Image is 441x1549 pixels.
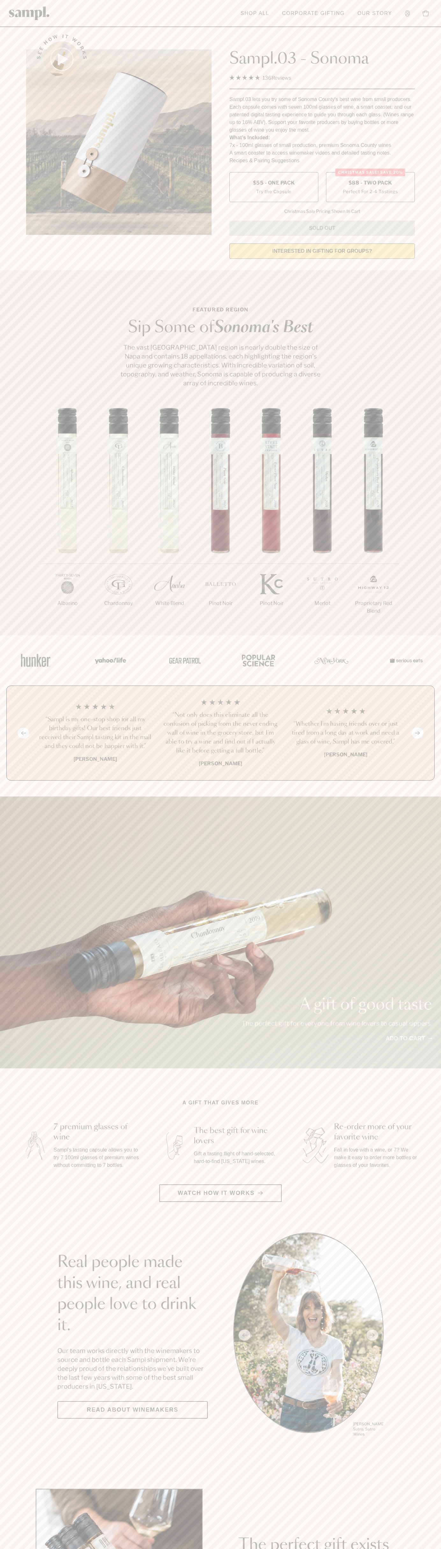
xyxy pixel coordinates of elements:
img: Artboard_7_5b34974b-f019-449e-91fb-745f8d0877ee_x450.png [386,647,424,674]
li: 4 / 7 [195,408,246,628]
p: The perfect gift for everyone from wine lovers to casual sippers. [242,1019,432,1028]
p: The vast [GEOGRAPHIC_DATA] region is nearly double the size of Napa and contains 18 appellations,... [119,343,322,388]
img: Artboard_6_04f9a106-072f-468a-bdd7-f11783b05722_x450.png [90,647,129,674]
li: Recipes & Pairing Suggestions [229,157,415,164]
p: White Blend [144,600,195,607]
div: Christmas SALE! Save 20% [336,169,405,176]
p: A gift of good taste [242,997,432,1013]
img: Artboard_3_0b291449-6e8c-4d07-b2c2-3f3601a19cd1_x450.png [312,647,351,674]
img: Sampl.03 - Sonoma [26,49,212,235]
p: Featured Region [119,306,322,314]
h2: Sip Some of [119,320,322,335]
div: 136Reviews [229,74,291,82]
p: Sampl's tasting capsule allows you to try 7 100ml glasses of premium wines without committing to ... [54,1146,140,1169]
h3: “Sampl is my one-stop shop for all my birthday gifts! Our best friends just received their Sampl ... [38,715,153,751]
em: Sonoma's Best [214,320,313,335]
a: Our Story [354,6,395,20]
button: See how it works [44,41,80,77]
b: [PERSON_NAME] [74,756,117,762]
h3: 7 premium glasses of wine [54,1122,140,1142]
img: Artboard_1_c8cd28af-0030-4af1-819c-248e302c7f06_x450.png [17,647,55,674]
li: 1 / 7 [42,408,93,628]
li: 7 / 7 [348,408,399,635]
small: Perfect For 2-4 Tastings [343,188,398,195]
ul: carousel [233,1233,384,1438]
button: Watch how it works [159,1184,282,1202]
b: [PERSON_NAME] [199,760,242,767]
a: Shop All [237,6,272,20]
h3: The best gift for wine lovers [194,1126,280,1146]
a: Read about Winemakers [57,1401,208,1419]
li: 7x - 100ml glasses of small production, premium Sonoma County wines [229,142,415,149]
li: 2 / 7 [93,408,144,628]
li: 1 / 4 [38,699,153,767]
h2: Real people made this wine, and real people love to drink it. [57,1252,208,1336]
p: Pinot Noir [195,600,246,607]
small: Try the Capsule [256,188,292,195]
li: A smart coaster to access winemaker videos and detailed tasting notes. [229,149,415,157]
a: Add to cart [386,1034,432,1043]
p: Proprietary Red Blend [348,600,399,615]
button: Previous slide [18,728,29,738]
li: 2 / 4 [163,699,278,767]
p: Fall in love with a wine, or 7? We make it easy to order more bottles or glasses of your favorites. [334,1146,421,1169]
img: Sampl logo [9,6,50,20]
button: Next slide [412,728,423,738]
img: Artboard_4_28b4d326-c26e-48f9-9c80-911f17d6414e_x450.png [238,647,277,674]
h3: “Whether I'm having friends over or just tired from a long day at work and need a glass of wine, ... [288,720,403,746]
h1: Sampl.03 - Sonoma [229,49,415,69]
h3: Re-order more of your favorite wine [334,1122,421,1142]
span: Reviews [271,75,291,81]
li: 3 / 7 [144,408,195,628]
img: Artboard_5_7fdae55a-36fd-43f7-8bfd-f74a06a2878e_x450.png [164,647,203,674]
p: Albarino [42,600,93,607]
p: [PERSON_NAME] Sutro, Sutro Wines [353,1422,384,1437]
li: 5 / 7 [246,408,297,628]
p: Pinot Noir [246,600,297,607]
strong: What’s Included: [229,135,270,140]
li: 6 / 7 [297,408,348,628]
b: [PERSON_NAME] [324,752,367,758]
span: $55 - One Pack [253,179,295,186]
a: interested in gifting for groups? [229,244,415,259]
p: Merlot [297,600,348,607]
li: Christmas Sale Pricing Shown In Cart [281,208,363,214]
div: Sampl.03 lets you try some of Sonoma County's best wine from small producers. Each capsule comes ... [229,96,415,134]
a: Corporate Gifting [279,6,348,20]
p: Gift a tasting flight of hand-selected, hard-to-find [US_STATE] wines. [194,1150,280,1165]
h3: “Not only does this eliminate all the confusion of picking from the never ending wall of wine in ... [163,711,278,755]
p: Our team works directly with the winemakers to source and bottle each Sampl shipment. We’re deepl... [57,1346,208,1391]
div: slide 1 [233,1233,384,1438]
span: $88 - Two Pack [349,179,392,186]
p: Chardonnay [93,600,144,607]
h2: A gift that gives more [183,1099,259,1107]
button: Sold Out [229,221,415,236]
li: 3 / 4 [288,699,403,767]
span: 136 [263,75,271,81]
